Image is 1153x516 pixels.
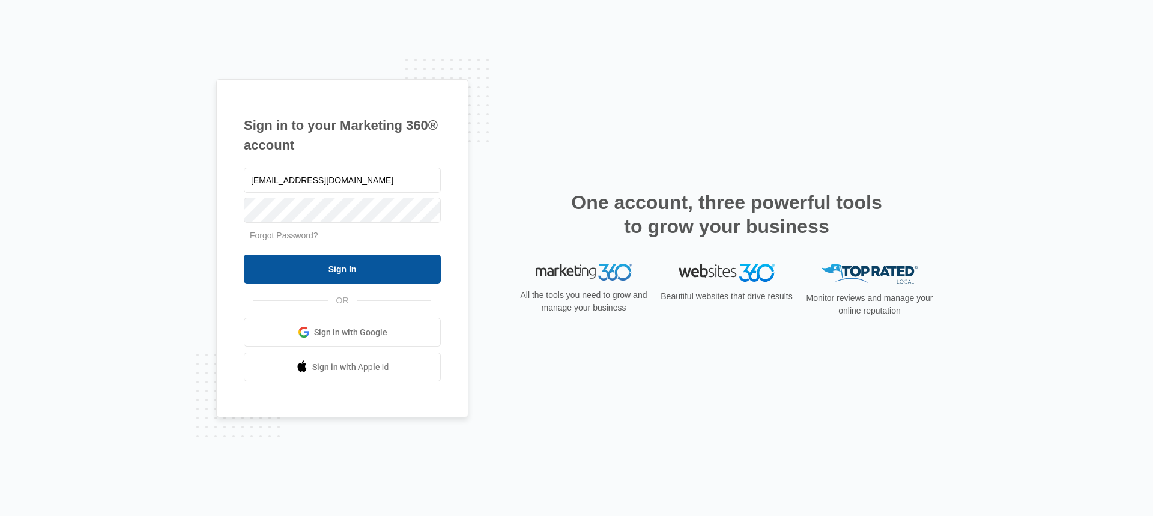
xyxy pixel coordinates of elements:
span: Sign in with Apple Id [312,361,389,374]
a: Forgot Password? [250,231,318,240]
a: Sign in with Google [244,318,441,347]
p: All the tools you need to grow and manage your business [516,289,651,314]
span: Sign in with Google [314,326,387,339]
img: Websites 360 [679,264,775,281]
a: Sign in with Apple Id [244,353,441,381]
h1: Sign in to your Marketing 360® account [244,115,441,155]
input: Sign In [244,255,441,284]
input: Email [244,168,441,193]
p: Monitor reviews and manage your online reputation [802,292,937,317]
img: Top Rated Local [822,264,918,284]
h2: One account, three powerful tools to grow your business [567,190,886,238]
img: Marketing 360 [536,264,632,281]
span: OR [328,294,357,307]
p: Beautiful websites that drive results [659,290,794,303]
